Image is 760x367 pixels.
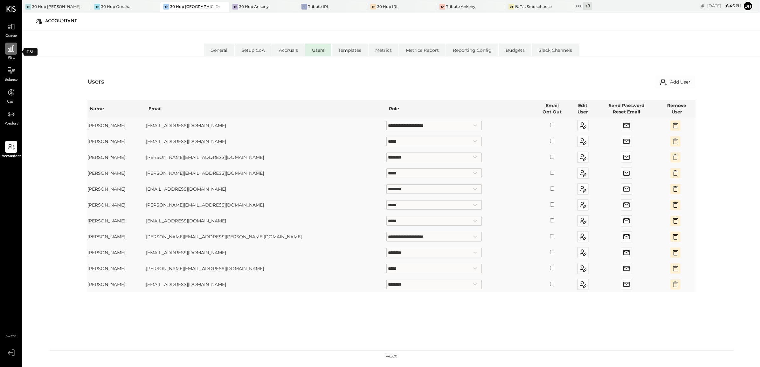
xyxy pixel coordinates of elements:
li: Metrics Report [399,44,446,56]
td: [PERSON_NAME] [87,276,146,292]
div: 30 Hop Omaha [101,4,130,9]
div: 30 Hop Ankeny [239,4,269,9]
span: Vendors [4,121,18,127]
td: [PERSON_NAME] [87,149,146,165]
td: [EMAIL_ADDRESS][DOMAIN_NAME] [146,181,386,197]
div: 3H [25,4,31,10]
td: [PERSON_NAME] [87,181,146,197]
th: Edit User [571,100,595,118]
div: Tribute IRL [308,4,329,9]
div: TI [301,4,307,10]
th: Email [146,100,386,118]
li: Users [305,44,331,56]
div: 3H [232,4,238,10]
div: 30 Hop [PERSON_NAME] Summit [32,4,82,9]
button: Dh [743,1,753,11]
li: Budgets [499,44,531,56]
th: Role [386,100,534,118]
div: Accountant [45,16,83,26]
td: [EMAIL_ADDRESS][DOMAIN_NAME] [146,213,386,229]
div: Tribute Ankeny [446,4,475,9]
th: Email Opt Out [534,100,571,118]
li: Accruals [272,44,305,56]
div: + 9 [583,2,592,10]
div: P&L [24,48,38,56]
li: Slack Channels [532,44,579,56]
button: Add User [655,76,695,88]
div: Users [87,78,104,86]
a: Balance [0,65,22,83]
li: Templates [332,44,368,56]
a: Vendors [0,108,22,127]
a: Accountant [0,141,22,159]
div: copy link [699,3,706,9]
a: Queue [0,21,22,39]
th: Name [87,100,146,118]
a: Cash [0,86,22,105]
td: [EMAIL_ADDRESS][DOMAIN_NAME] [146,133,386,149]
td: [PERSON_NAME] [87,197,146,213]
span: Accountant [2,153,21,159]
li: Setup CoA [235,44,272,56]
td: [PERSON_NAME] [87,133,146,149]
td: [PERSON_NAME] [87,261,146,276]
td: [PERSON_NAME] [87,165,146,181]
div: 30 Hop [GEOGRAPHIC_DATA] [170,4,220,9]
td: [PERSON_NAME][EMAIL_ADDRESS][DOMAIN_NAME] [146,165,386,181]
td: [PERSON_NAME] [87,229,146,245]
a: P&L [0,43,22,61]
span: Cash [7,99,15,105]
div: 3H [163,4,169,10]
td: [PERSON_NAME] [87,245,146,261]
th: Send Password Reset Email [595,100,658,118]
td: [PERSON_NAME][EMAIL_ADDRESS][DOMAIN_NAME] [146,149,386,165]
th: Remove User [658,100,695,118]
td: [PERSON_NAME][EMAIL_ADDRESS][PERSON_NAME][DOMAIN_NAME] [146,229,386,245]
td: [EMAIL_ADDRESS][DOMAIN_NAME] [146,245,386,261]
li: General [204,44,234,56]
div: 3H [370,4,376,10]
td: [PERSON_NAME][EMAIL_ADDRESS][DOMAIN_NAME] [146,261,386,276]
span: P&L [8,55,15,61]
div: [DATE] [707,3,741,9]
div: v 4.37.0 [386,354,397,359]
td: [PERSON_NAME][EMAIL_ADDRESS][DOMAIN_NAME] [146,197,386,213]
td: [PERSON_NAME] [87,213,146,229]
span: Balance [4,77,18,83]
div: TA [439,4,445,10]
div: B. T.'s Smokehouse [515,4,552,9]
td: [EMAIL_ADDRESS][DOMAIN_NAME] [146,276,386,292]
li: Metrics [369,44,398,56]
div: 30 Hop IRL [377,4,398,9]
td: [EMAIL_ADDRESS][DOMAIN_NAME] [146,118,386,133]
div: BT [508,4,514,10]
span: Queue [5,33,17,39]
div: 3H [94,4,100,10]
td: [PERSON_NAME] [87,118,146,133]
li: Reporting Config [446,44,498,56]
